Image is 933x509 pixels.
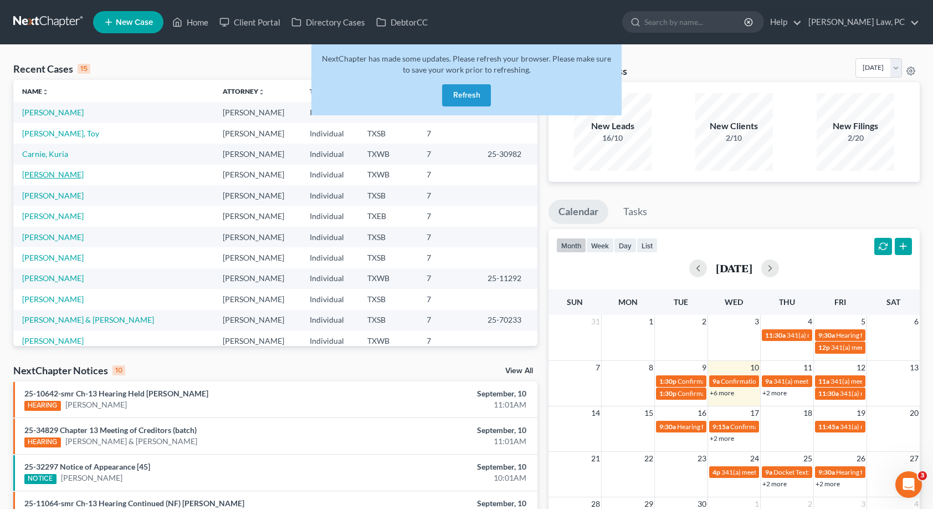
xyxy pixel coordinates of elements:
div: 2/10 [695,133,773,144]
a: Nameunfold_more [22,87,49,95]
span: 3 [918,471,927,480]
span: 341(a) meeting for [PERSON_NAME] [773,377,880,385]
span: 11:30a [818,389,839,398]
span: 1:30p [659,389,676,398]
td: [PERSON_NAME] [214,247,301,268]
span: Fri [834,297,846,307]
td: [PERSON_NAME] [214,102,301,123]
div: 10:01AM [366,472,526,483]
td: TXSB [358,123,418,144]
span: Docket Text: for [PERSON_NAME] [773,468,873,476]
a: +2 more [710,434,734,442]
span: 9:15a [712,423,729,431]
span: 11a [818,377,829,385]
td: [PERSON_NAME] [214,330,301,351]
td: 7 [418,330,479,351]
a: [PERSON_NAME] & [PERSON_NAME] [65,436,197,447]
span: 6 [913,315,920,328]
span: 9a [765,377,772,385]
td: Individual [301,165,358,185]
td: 25-70233 [479,310,537,330]
button: list [637,238,658,253]
td: 7 [418,227,479,247]
iframe: Intercom live chat [895,471,922,498]
span: 1 [648,315,654,328]
span: 2 [701,315,708,328]
td: TXEB [358,206,418,226]
td: TXWB [358,268,418,289]
a: Carnie, Kuria [22,149,68,159]
a: [PERSON_NAME] [22,108,84,117]
a: 25-11064-smr Ch-13 Hearing Continued (NF) [PERSON_NAME] [24,498,244,508]
div: New Clients [695,120,773,133]
span: 19 [855,406,867,420]
a: [PERSON_NAME], Toy [22,129,99,138]
div: New Leads [574,120,652,133]
td: [PERSON_NAME] [214,123,301,144]
td: Individual [301,310,358,330]
span: 4p [712,468,720,476]
span: 12p [818,343,830,352]
span: New Case [116,18,153,27]
span: 22 [643,452,654,465]
a: Help [765,12,802,32]
span: 8 [648,361,654,374]
td: 7 [418,144,479,164]
td: Individual [301,123,358,144]
span: 1:30p [659,377,676,385]
span: 341(a) meeting for [PERSON_NAME] [787,331,894,339]
span: 25 [802,452,813,465]
span: Confirmation Hearing for [PERSON_NAME] [721,377,848,385]
a: [PERSON_NAME] [22,191,84,200]
td: 7 [418,185,479,206]
td: [PERSON_NAME] [214,289,301,309]
span: Confirmation Hearing for [PERSON_NAME] [678,377,804,385]
span: 18 [802,406,813,420]
div: September, 10 [366,425,526,436]
a: [PERSON_NAME] [22,294,84,304]
a: [PERSON_NAME] [65,399,127,410]
input: Search by name... [644,12,746,32]
td: TXSB [358,227,418,247]
span: 3 [753,315,760,328]
td: 25-30982 [479,144,537,164]
button: week [586,238,614,253]
a: [PERSON_NAME] [22,232,84,242]
span: 341(a) meeting for [PERSON_NAME] [721,468,828,476]
td: Individual [301,206,358,226]
td: 7 [418,289,479,309]
span: 21 [590,452,601,465]
span: 11 [802,361,813,374]
td: [PERSON_NAME] [214,185,301,206]
a: 25-34829 Chapter 13 Meeting of Creditors (batch) [24,425,197,435]
a: [PERSON_NAME] [22,253,84,262]
td: Individual [301,289,358,309]
td: [PERSON_NAME] [214,206,301,226]
td: [PERSON_NAME] [214,165,301,185]
span: 16 [696,406,708,420]
td: Individual [301,144,358,164]
span: Confirmation Hearing for [PERSON_NAME] [730,423,857,431]
span: 11:45a [818,423,839,431]
span: 20 [909,406,920,420]
h2: [DATE] [716,262,752,274]
span: 26 [855,452,867,465]
td: TXSB [358,185,418,206]
a: [PERSON_NAME] [22,336,84,345]
span: NextChapter has made some updates. Please refresh your browser. Please make sure to save your wor... [322,54,611,74]
td: 7 [418,165,479,185]
span: Confirmation Hearing for [PERSON_NAME] [678,389,804,398]
div: September, 10 [366,461,526,472]
div: 15 [78,64,90,74]
div: NextChapter Notices [13,364,125,377]
span: 12 [855,361,867,374]
i: unfold_more [258,89,265,95]
a: Directory Cases [286,12,371,32]
a: [PERSON_NAME] [22,273,84,283]
div: 2/20 [817,133,894,144]
div: Recent Cases [13,62,90,75]
td: 7 [418,206,479,226]
td: 7 [418,123,479,144]
button: month [556,238,586,253]
a: Tasks [613,200,657,224]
